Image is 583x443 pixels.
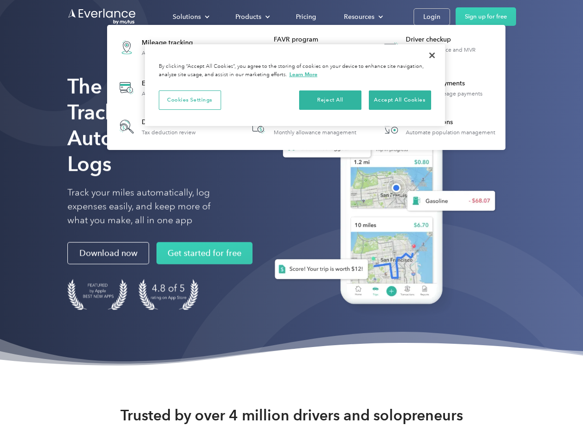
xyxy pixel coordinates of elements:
div: Automate population management [406,129,495,136]
a: FAVR programFixed & Variable Rate reimbursement design & management [244,30,369,64]
div: Expense tracking [142,79,208,88]
div: Driver checkup [406,35,500,44]
p: Track your miles automatically, log expenses easily, and keep more of what you make, all in one app [67,186,232,227]
div: Products [235,11,261,23]
div: License, insurance and MVR verification [406,47,500,60]
div: Solutions [163,9,217,25]
div: Pricing [296,11,316,23]
img: Badge for Featured by Apple Best New Apps [67,279,127,310]
div: Tax deduction review [142,129,196,136]
div: HR Integrations [406,118,495,127]
div: Solutions [173,11,201,23]
a: Login [414,8,450,25]
div: Mileage tracking [142,38,202,48]
div: Resources [344,11,374,23]
button: Cookies Settings [159,90,221,110]
a: Sign up for free [456,7,516,26]
a: Accountable planMonthly allowance management [244,112,361,142]
nav: Products [107,25,505,150]
a: Pricing [287,9,325,25]
strong: Trusted by over 4 million drivers and solopreneurs [120,406,463,425]
div: Privacy [145,44,445,126]
div: Products [226,9,277,25]
img: Everlance, mileage tracker app, expense tracking app [260,88,503,318]
div: Login [423,11,440,23]
button: Accept All Cookies [369,90,431,110]
a: Get started for free [156,242,252,264]
a: Download now [67,242,149,264]
a: HR IntegrationsAutomate population management [376,112,500,142]
div: Cookie banner [145,44,445,126]
div: Monthly allowance management [274,129,356,136]
div: FAVR program [274,35,368,44]
a: Mileage trackingAutomatic mileage logs [112,30,206,64]
a: Deduction finderTax deduction review [112,112,200,142]
div: By clicking “Accept All Cookies”, you agree to the storing of cookies on your device to enhance s... [159,63,431,79]
button: Reject All [299,90,361,110]
a: Go to homepage [67,8,137,25]
a: Expense trackingAutomatic transaction logs [112,71,213,105]
button: Close [422,45,442,66]
div: Automatic transaction logs [142,90,208,97]
div: Automatic mileage logs [142,50,202,56]
a: More information about your privacy, opens in a new tab [289,71,318,78]
div: Resources [335,9,391,25]
a: Driver checkupLicense, insurance and MVR verification [376,30,501,64]
div: Deduction finder [142,118,196,127]
img: 4.9 out of 5 stars on the app store [138,279,198,310]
